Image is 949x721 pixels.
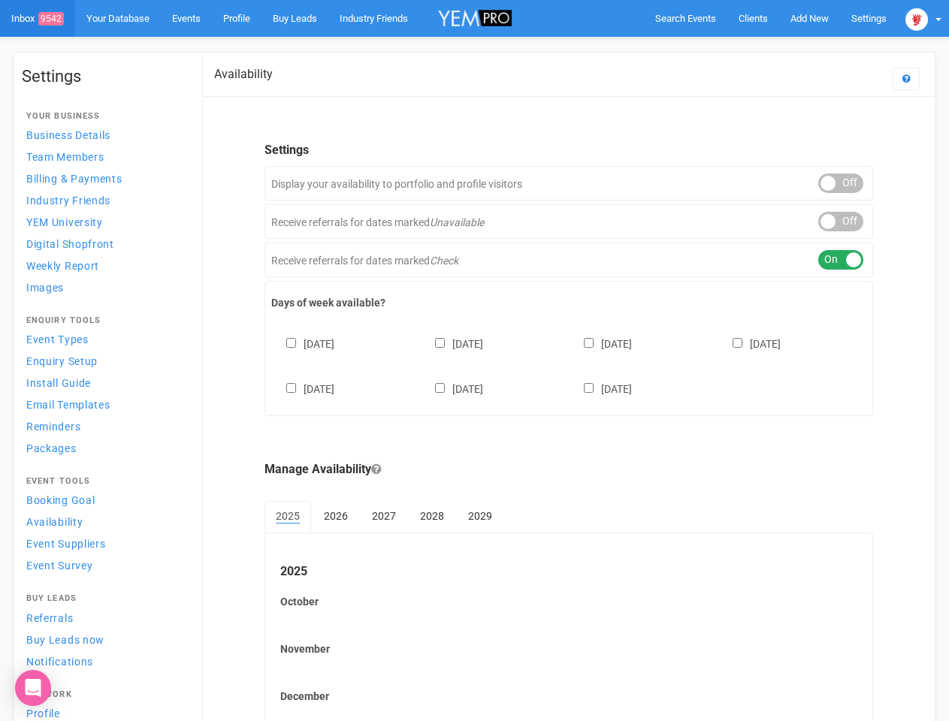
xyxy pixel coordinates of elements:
h4: Enquiry Tools [26,316,183,325]
h2: Availability [214,68,273,81]
legend: Settings [264,142,873,159]
input: [DATE] [435,383,445,393]
span: YEM University [26,216,103,228]
label: [DATE] [718,335,781,351]
a: Reminders [22,416,187,436]
label: [DATE] [271,380,334,397]
span: Business Details [26,129,110,141]
a: Industry Friends [22,190,187,210]
legend: Manage Availability [264,461,873,478]
div: Open Intercom Messenger [15,670,51,706]
input: [DATE] [584,338,594,348]
span: Team Members [26,151,104,163]
h4: Buy Leads [26,594,183,603]
a: Install Guide [22,373,187,393]
input: [DATE] [286,338,296,348]
a: Event Types [22,329,187,349]
label: [DATE] [420,380,483,397]
span: Billing & Payments [26,173,122,185]
a: Availability [22,511,187,532]
a: YEM University [22,212,187,232]
a: 2028 [409,501,455,531]
a: Event Survey [22,555,187,575]
em: Check [430,255,458,267]
span: Packages [26,442,77,454]
label: December [280,689,857,704]
em: Unavailable [430,216,484,228]
span: 9542 [38,12,64,26]
h4: Network [26,690,183,699]
a: 2026 [313,501,359,531]
div: Receive referrals for dates marked [264,204,873,239]
a: Images [22,277,187,297]
span: Notifications [26,656,93,668]
h4: Event Tools [26,477,183,486]
label: Days of week available? [271,295,866,310]
label: October [280,594,857,609]
div: Display your availability to portfolio and profile visitors [264,166,873,201]
span: Add New [790,13,829,24]
h1: Settings [22,68,187,86]
span: Digital Shopfront [26,238,114,250]
span: Search Events [655,13,716,24]
a: Email Templates [22,394,187,415]
a: Billing & Payments [22,168,187,189]
span: Booking Goal [26,494,95,506]
a: Referrals [22,608,187,628]
a: Booking Goal [22,490,187,510]
label: [DATE] [569,380,632,397]
div: Receive referrals for dates marked [264,243,873,277]
input: [DATE] [286,383,296,393]
span: Availability [26,516,83,528]
img: open-uri20250107-2-1pbi2ie [905,8,928,31]
a: Business Details [22,125,187,145]
a: Team Members [22,146,187,167]
span: Install Guide [26,377,91,389]
a: Digital Shopfront [22,234,187,254]
span: Weekly Report [26,260,99,272]
span: Event Suppliers [26,538,106,550]
span: Event Survey [26,560,92,572]
a: Notifications [22,651,187,671]
a: Buy Leads now [22,629,187,650]
a: Weekly Report [22,255,187,276]
label: [DATE] [569,335,632,351]
label: November [280,641,857,656]
a: Event Suppliers [22,533,187,554]
a: 2029 [457,501,503,531]
a: 2025 [264,501,311,532]
input: [DATE] [435,338,445,348]
label: [DATE] [420,335,483,351]
input: [DATE] [733,338,742,348]
span: Reminders [26,421,80,433]
label: [DATE] [271,335,334,351]
span: Enquiry Setup [26,355,98,367]
span: Clients [739,13,768,24]
span: Images [26,282,64,294]
a: Enquiry Setup [22,351,187,371]
a: 2027 [361,501,407,531]
legend: 2025 [280,563,857,581]
span: Event Types [26,333,89,345]
input: [DATE] [584,383,594,393]
a: Packages [22,438,187,458]
span: Email Templates [26,399,110,411]
h4: Your Business [26,112,183,121]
